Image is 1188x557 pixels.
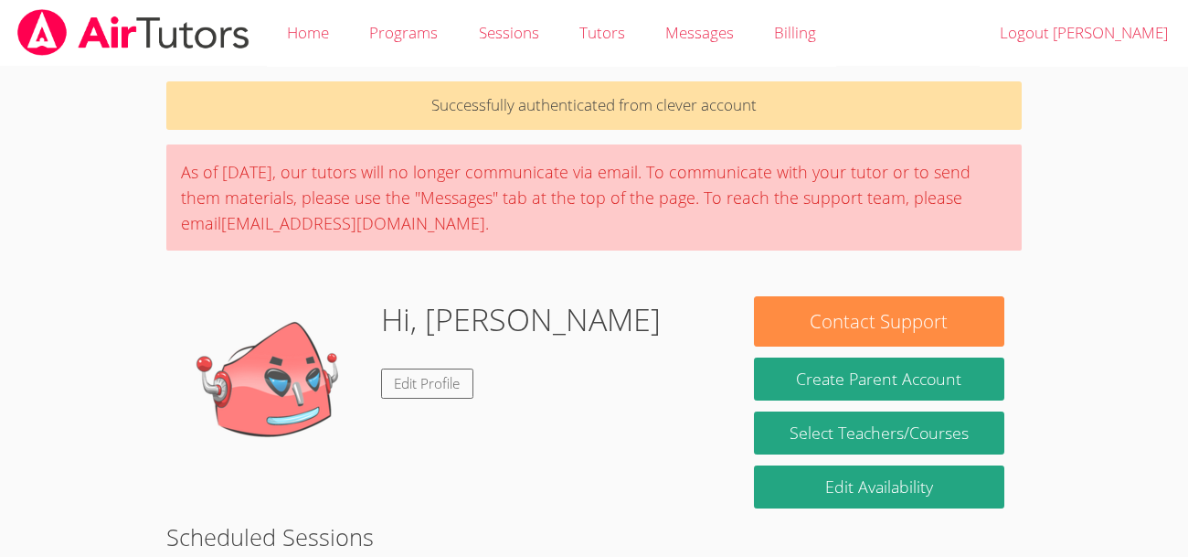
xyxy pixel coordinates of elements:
[754,358,1005,401] button: Create Parent Account
[166,145,1022,251] div: As of [DATE], our tutors will no longer communicate via email. To communicate with your tutor or ...
[166,520,1022,554] h2: Scheduled Sessions
[381,296,661,343] h1: Hi, [PERSON_NAME]
[754,412,1005,455] a: Select Teachers/Courses
[665,22,734,43] span: Messages
[16,9,251,56] img: airtutors_banner-c4298cdbf04f3fff15de1276eac7730deb9818008684d7c2e4769d2f7ddbe033.png
[754,296,1005,347] button: Contact Support
[381,369,474,399] a: Edit Profile
[184,296,366,479] img: default.png
[754,466,1005,509] a: Edit Availability
[166,81,1022,130] p: Successfully authenticated from clever account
